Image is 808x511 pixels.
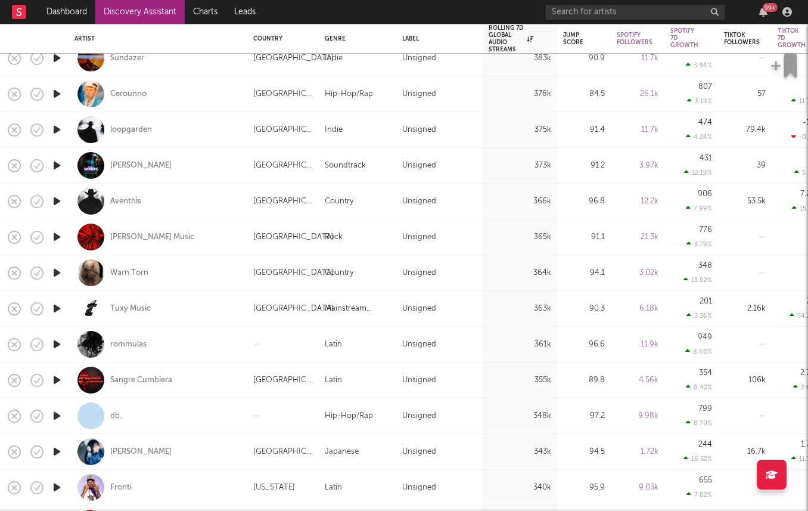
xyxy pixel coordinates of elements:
div: 3.97k [617,159,658,173]
div: 94.1 [563,266,605,280]
div: 373k [489,159,551,173]
div: 16.52 % [683,455,712,463]
div: 91.4 [563,123,605,137]
div: 4.56k [617,373,658,388]
div: 378k [489,87,551,101]
div: Mainstream Electronic [325,302,390,316]
a: Sangre Cumbiera [110,375,172,386]
div: 364k [489,266,551,280]
div: 9.03k [617,481,658,495]
a: Fronti [110,482,132,493]
div: 776 [699,226,712,234]
div: [GEOGRAPHIC_DATA] [253,266,334,280]
a: loopgarden [110,125,152,135]
div: 90.3 [563,302,605,316]
div: Unsigned [402,51,436,66]
a: Aventhis [110,196,141,207]
div: 97.2 [563,409,605,423]
input: Search for artists [546,5,725,20]
div: 244 [698,441,712,448]
div: 7.82 % [686,491,712,498]
div: Genre [325,35,384,42]
div: 11.9k [617,337,658,352]
div: Spotify Followers [617,32,652,46]
div: [GEOGRAPHIC_DATA] [253,194,313,209]
div: 99 + [763,3,778,12]
div: [GEOGRAPHIC_DATA] [253,87,313,101]
div: 91.2 [563,159,605,173]
div: Jump Score [563,32,587,46]
div: Country [253,35,307,42]
div: Unsigned [402,302,436,316]
div: 79.4k [724,123,766,137]
div: 655 [699,476,712,484]
div: 383k [489,51,551,66]
div: Unsigned [402,159,436,173]
div: 96.8 [563,194,605,209]
div: Tuxy Music [110,303,151,314]
div: Latin [325,481,342,495]
div: Rock [325,230,343,244]
div: Unsigned [402,87,436,101]
div: Unsigned [402,123,436,137]
div: 3.94 % [686,61,712,69]
div: 84.5 [563,87,605,101]
div: 11.7k [617,123,658,137]
div: 431 [700,154,712,162]
div: Latin [325,337,342,352]
a: Cerounno [110,89,147,100]
div: Tiktok Followers [724,32,760,46]
div: 8.68 % [685,348,712,355]
div: 11.7k [617,51,658,66]
div: Rolling 7D Global Audio Streams [489,24,533,53]
div: 6.18k [617,302,658,316]
div: 26.1k [617,87,658,101]
div: 3.02k [617,266,658,280]
div: 8.70 % [686,419,712,427]
a: [PERSON_NAME] Music [110,232,194,243]
div: 106k [724,373,766,388]
div: [US_STATE] [253,481,295,495]
div: 474 [698,119,712,126]
div: 3.36 % [686,312,712,320]
div: 90.9 [563,51,605,66]
div: Latin [325,373,342,388]
div: Unsigned [402,266,436,280]
div: 348k [489,409,551,423]
div: Tiktok 7D Growth [778,27,806,49]
div: Unsigned [402,445,436,459]
div: Unsigned [402,337,436,352]
div: Unsigned [402,373,436,388]
div: Country [325,266,353,280]
div: 949 [698,333,712,341]
div: 94.5 [563,445,605,459]
div: Spotify 7D Growth [670,27,698,49]
div: 375k [489,123,551,137]
div: 361k [489,337,551,352]
div: 96.6 [563,337,605,352]
div: Unsigned [402,481,436,495]
a: db. [110,411,122,422]
div: [GEOGRAPHIC_DATA] [253,159,313,173]
a: [PERSON_NAME] [110,447,172,457]
div: Unsigned [402,230,436,244]
div: [GEOGRAPHIC_DATA] [253,445,313,459]
a: Sundazer [110,53,144,64]
div: [GEOGRAPHIC_DATA] [253,230,334,244]
div: 9.98k [617,409,658,423]
div: 201 [700,298,712,305]
div: 12.19 % [684,169,712,176]
div: Indie [325,51,343,66]
div: 365k [489,230,551,244]
div: 89.8 [563,373,605,388]
div: 12.2k [617,194,658,209]
div: Warn Torn [110,268,148,278]
div: 57 [724,87,766,101]
div: 4.24 % [686,133,712,141]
